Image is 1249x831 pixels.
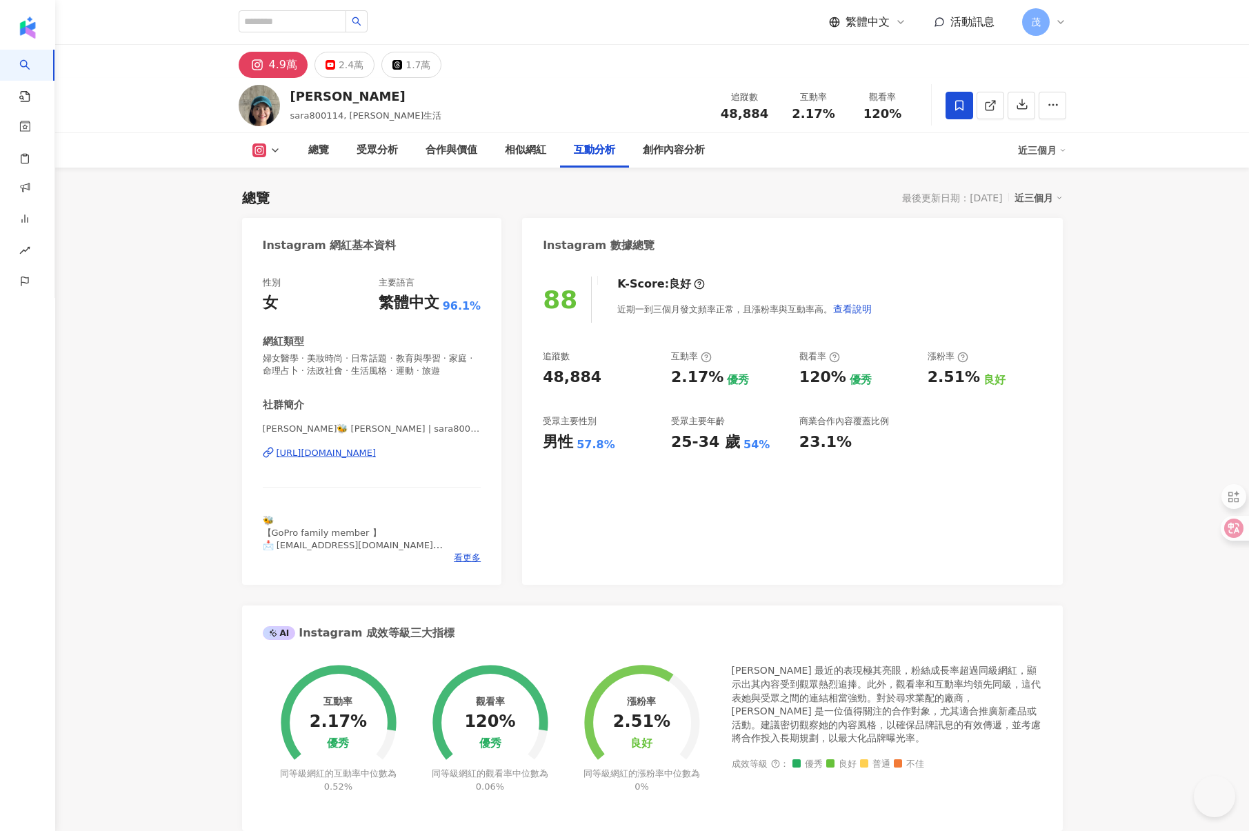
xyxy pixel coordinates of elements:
div: Instagram 網紅基本資料 [263,238,397,253]
button: 1.7萬 [381,52,441,78]
span: 48,884 [721,106,768,121]
span: rise [19,237,30,268]
div: 良好 [983,372,1006,388]
div: 良好 [669,277,691,292]
div: 25-34 歲 [671,432,740,453]
div: 2.4萬 [339,55,363,74]
div: K-Score : [617,277,705,292]
span: 96.1% [443,299,481,314]
div: 57.8% [577,437,615,452]
div: 主要語言 [379,277,414,289]
span: 優秀 [792,759,823,770]
div: 受眾分析 [357,142,398,159]
span: sara800114, [PERSON_NAME]生活 [290,110,442,121]
div: 2.17% [671,367,723,388]
div: Instagram 成效等級三大指標 [263,625,454,641]
div: Instagram 數據總覽 [543,238,655,253]
div: 創作內容分析 [643,142,705,159]
div: 近三個月 [1015,189,1063,207]
div: 4.9萬 [269,55,297,74]
a: [URL][DOMAIN_NAME] [263,447,481,459]
div: 網紅類型 [263,334,304,349]
div: 漲粉率 [627,696,656,707]
div: 女 [263,292,278,314]
span: search [352,17,361,26]
div: 2.51% [928,367,980,388]
div: 良好 [630,737,652,750]
div: 互動率 [671,350,712,363]
div: 54% [743,437,770,452]
img: KOL Avatar [239,85,280,126]
button: 4.9萬 [239,52,308,78]
div: 相似網紅 [505,142,546,159]
img: logo icon [17,17,39,39]
span: 🐝 【GoPro family member 】 📩 [EMAIL_ADDRESS][DOMAIN_NAME] @thatday_hostel 沒有充電樁能買電車嗎👇🏽 [263,515,443,576]
div: 2.51% [613,712,670,732]
div: [PERSON_NAME] [290,88,442,105]
span: 看更多 [454,552,481,564]
div: 繁體中文 [379,292,439,314]
div: 社群簡介 [263,398,304,412]
div: 同等級網紅的漲粉率中位數為 [581,768,702,792]
a: search [19,50,47,103]
span: 0% [635,781,649,792]
div: 合作與價值 [426,142,477,159]
div: 追蹤數 [543,350,570,363]
span: 查看說明 [833,303,872,314]
div: 追蹤數 [719,90,771,104]
span: 2.17% [792,107,835,121]
span: 120% [863,107,902,121]
div: 120% [799,367,846,388]
div: 男性 [543,432,573,453]
div: 23.1% [799,432,852,453]
div: 1.7萬 [406,55,430,74]
span: 繁體中文 [846,14,890,30]
div: [PERSON_NAME] 最近的表現極其亮眼，粉絲成長率超過同級網紅，顯示出其內容受到觀眾熱烈追捧。此外，觀看率和互動率均領先同級，這代表她與受眾之間的連結相當強勁。對於尋求業配的廠商，[PE... [732,664,1042,745]
div: 總覽 [242,188,270,208]
div: 總覽 [308,142,329,159]
div: 漲粉率 [928,350,968,363]
div: AI [263,626,296,640]
div: 商業合作內容覆蓋比例 [799,415,889,428]
span: 普通 [860,759,890,770]
div: 成效等級 ： [732,759,1042,770]
div: 88 [543,286,577,314]
span: 0.06% [476,781,504,792]
div: 觀看率 [799,350,840,363]
div: 48,884 [543,367,601,388]
div: 近期一到三個月發文頻率正常，且漲粉率與互動率高。 [617,295,872,323]
div: 最後更新日期：[DATE] [902,192,1002,203]
div: 同等級網紅的觀看率中位數為 [430,768,550,792]
span: 茂 [1031,14,1041,30]
div: 優秀 [327,737,349,750]
div: 2.17% [310,712,367,732]
div: 觀看率 [476,696,505,707]
span: 婦女醫學 · 美妝時尚 · 日常話題 · 教育與學習 · 家庭 · 命理占卜 · 法政社會 · 生活風格 · 運動 · 旅遊 [263,352,481,377]
div: 優秀 [479,737,501,750]
div: 同等級網紅的互動率中位數為 [278,768,399,792]
span: 0.52% [324,781,352,792]
div: 受眾主要性別 [543,415,597,428]
div: 近三個月 [1018,139,1066,161]
div: 互動分析 [574,142,615,159]
div: 性別 [263,277,281,289]
div: 受眾主要年齡 [671,415,725,428]
div: 優秀 [850,372,872,388]
div: 互動率 [323,696,352,707]
iframe: Help Scout Beacon - Open [1194,776,1235,817]
div: 優秀 [727,372,749,388]
div: 120% [464,712,515,732]
span: 活動訊息 [950,15,995,28]
div: 互動率 [788,90,840,104]
div: [URL][DOMAIN_NAME] [277,447,377,459]
div: 觀看率 [857,90,909,104]
span: 不佳 [894,759,924,770]
button: 2.4萬 [314,52,374,78]
span: [PERSON_NAME]🐝 [PERSON_NAME] | sara800114 [263,423,481,435]
button: 查看說明 [832,295,872,323]
span: 良好 [826,759,857,770]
